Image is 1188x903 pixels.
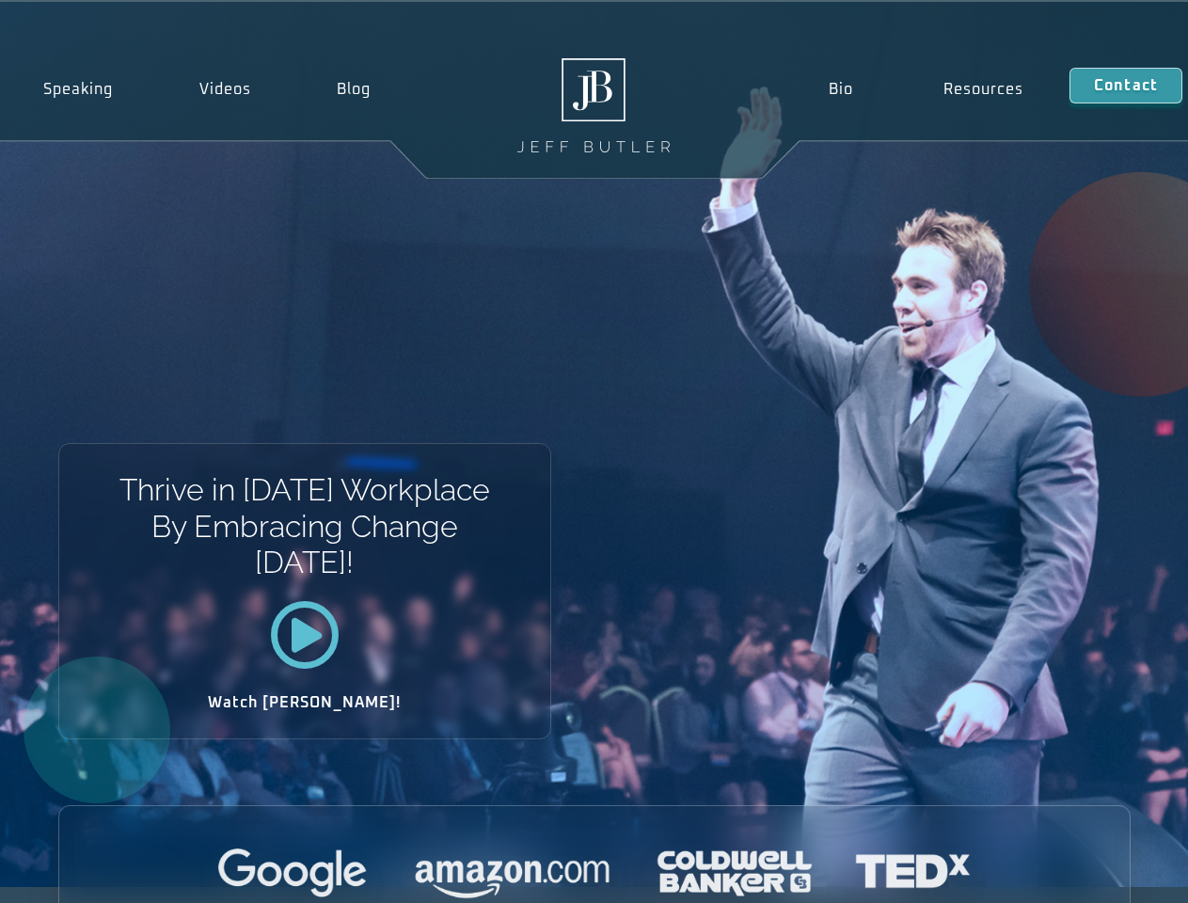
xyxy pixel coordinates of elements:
a: Bio [783,68,898,111]
span: Contact [1094,78,1158,93]
a: Contact [1069,68,1182,103]
a: Videos [156,68,294,111]
a: Blog [293,68,414,111]
h2: Watch [PERSON_NAME]! [125,695,484,710]
h1: Thrive in [DATE] Workplace By Embracing Change [DATE]! [118,472,491,580]
nav: Menu [783,68,1069,111]
a: Resources [898,68,1069,111]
